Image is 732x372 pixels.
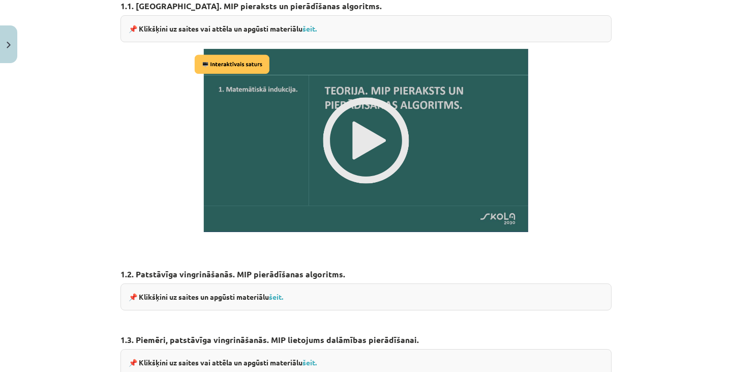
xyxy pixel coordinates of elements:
[129,292,283,301] strong: 📌 Klikšķini uz saites un apgūsti materiālu
[7,42,11,48] img: icon-close-lesson-0947bae3869378f0d4975bcd49f059093ad1ed9edebbc8119c70593378902aed.svg
[120,334,419,345] strong: 1.3. Piemēri, patstāvīga vingrināšanās. MIP lietojums dalāmības pierādīšanai.
[129,358,317,367] strong: 📌 Klikšķini uz saites vai attēla un apgūsti materiālu
[302,24,317,33] a: šeit.
[302,358,317,367] a: šeit.
[129,24,317,33] strong: 📌 Klikšķini uz saites vai attēla un apgūsti materiālu
[120,269,345,279] strong: 1.2. Patstāvīga vingrināšanās. MIP pierādīšanas algoritms.
[269,292,283,301] a: šeit.
[120,1,382,11] strong: 1.1. [GEOGRAPHIC_DATA]. MIP pieraksts un pierādīšanas algoritms.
